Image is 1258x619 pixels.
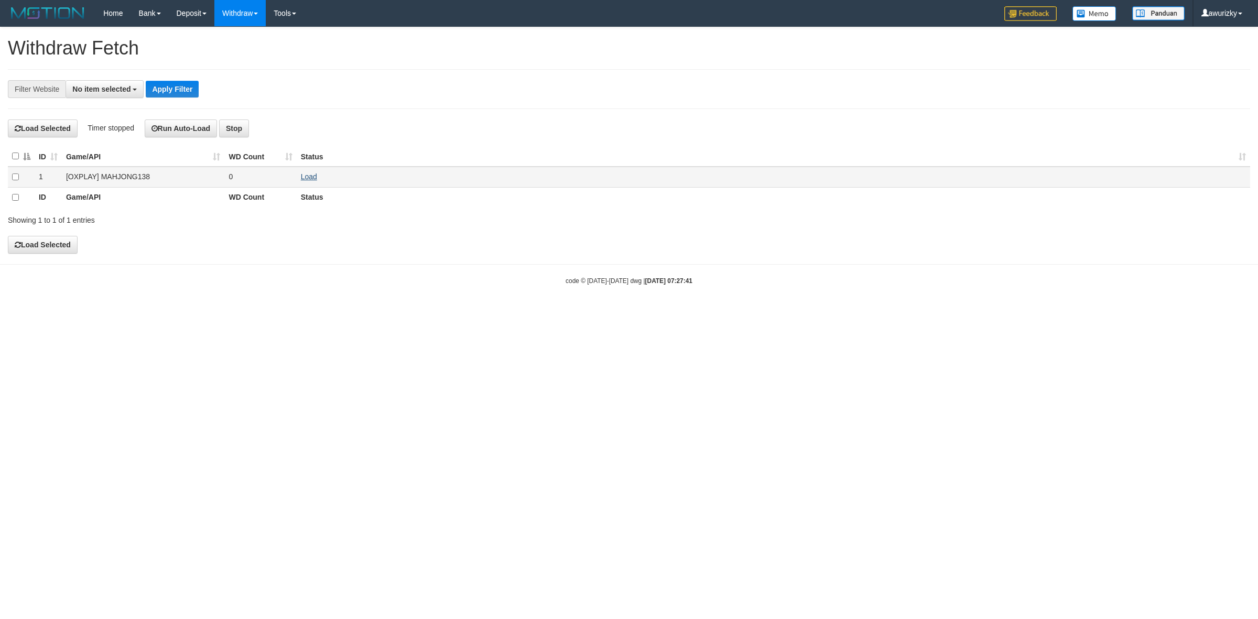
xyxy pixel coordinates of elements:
[1004,6,1057,21] img: Feedback.jpg
[66,80,144,98] button: No item selected
[8,120,78,137] button: Load Selected
[8,80,66,98] div: Filter Website
[35,167,62,187] td: 1
[62,187,224,207] th: Game/API
[62,146,224,167] th: Game/API: activate to sort column ascending
[224,187,296,207] th: WD Count
[224,146,296,167] th: WD Count: activate to sort column ascending
[88,124,134,132] span: Timer stopped
[8,5,88,21] img: MOTION_logo.png
[645,277,692,285] strong: [DATE] 07:27:41
[8,211,516,225] div: Showing 1 to 1 of 1 entries
[35,146,62,167] th: ID: activate to sort column ascending
[145,120,218,137] button: Run Auto-Load
[297,187,1250,207] th: Status
[229,172,233,181] span: 0
[35,187,62,207] th: ID
[72,85,131,93] span: No item selected
[146,81,199,97] button: Apply Filter
[1072,6,1116,21] img: Button%20Memo.svg
[62,167,224,187] td: [OXPLAY] MAHJONG138
[8,236,78,254] button: Load Selected
[219,120,249,137] button: Stop
[297,146,1250,167] th: Status: activate to sort column ascending
[1132,6,1185,20] img: panduan.png
[301,172,317,181] a: Load
[8,38,1250,59] h1: Withdraw Fetch
[566,277,692,285] small: code © [DATE]-[DATE] dwg |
